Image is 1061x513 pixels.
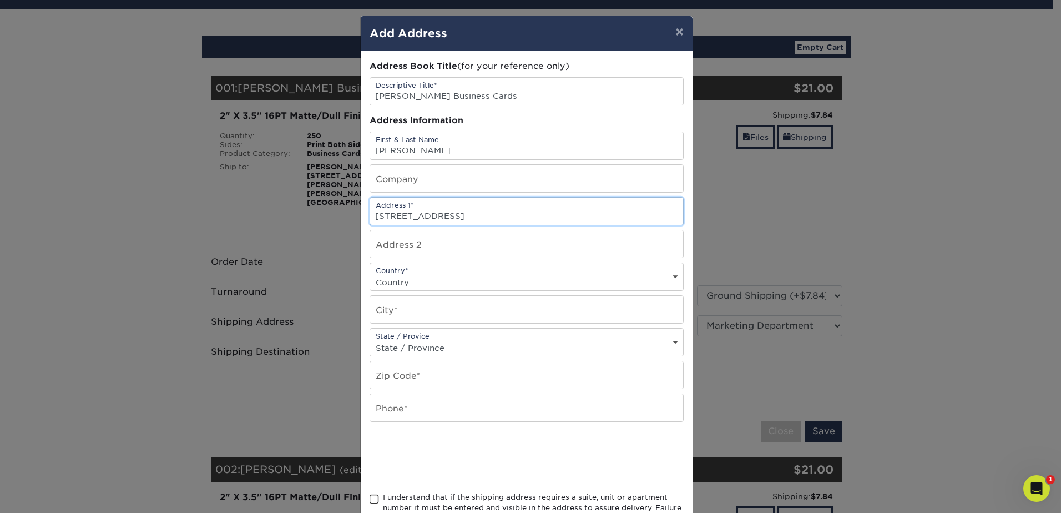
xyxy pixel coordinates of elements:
iframe: reCAPTCHA [370,435,538,479]
iframe: Intercom live chat [1023,475,1050,502]
h4: Add Address [370,25,684,42]
span: 1 [1046,475,1055,484]
div: Address Information [370,114,684,127]
span: Address Book Title [370,61,457,71]
button: × [666,16,692,47]
div: (for your reference only) [370,60,684,73]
